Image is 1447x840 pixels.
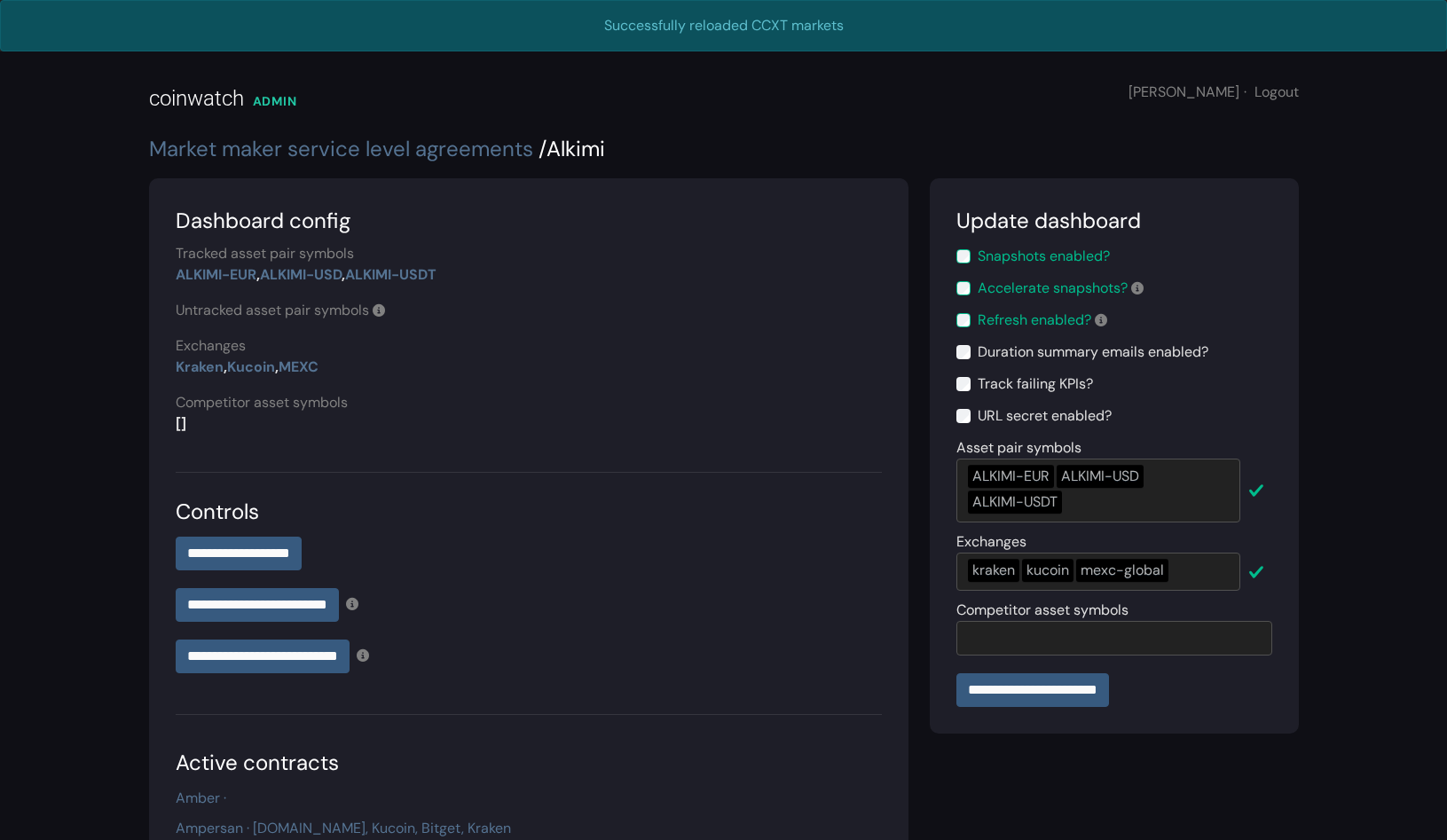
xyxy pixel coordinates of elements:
a: ALKIMI-USDT [345,265,436,284]
label: URL secret enabled? [978,405,1112,427]
label: Untracked asset pair symbols [176,300,385,321]
a: coinwatch ADMIN [149,51,297,133]
span: · [1244,82,1246,101]
div: Controls [176,496,882,528]
a: ALKIMI-USD [260,265,342,284]
a: Ampersan · [DOMAIN_NAME], Kucoin, Bitget, Kraken [176,819,511,837]
div: kraken [968,559,1019,582]
a: Kraken [176,357,224,376]
label: Snapshots enabled? [978,246,1110,267]
a: Logout [1254,82,1299,101]
div: ALKIMI-USD [1057,465,1144,488]
label: Track failing KPIs? [978,373,1093,395]
label: Exchanges [956,531,1026,553]
label: Tracked asset pair symbols [176,243,354,264]
div: ADMIN [253,92,297,111]
label: Duration summary emails enabled? [978,341,1208,363]
div: Alkimi [149,133,1299,165]
div: mexc-global [1076,559,1168,582]
a: ALKIMI-EUR [176,265,256,284]
label: Competitor asset symbols [956,600,1129,621]
div: Dashboard config [176,205,882,237]
strong: , , [176,265,436,284]
label: Asset pair symbols [956,437,1081,459]
span: / [539,135,547,162]
label: Refresh enabled? [978,310,1107,331]
div: [PERSON_NAME] [1129,82,1299,103]
a: Amber · [176,789,226,807]
strong: [] [176,414,186,433]
div: ALKIMI-EUR [968,465,1054,488]
div: ALKIMI-USDT [968,491,1062,514]
label: Accelerate snapshots? [978,278,1144,299]
div: Active contracts [176,747,882,779]
div: Update dashboard [956,205,1272,237]
a: MEXC [279,357,318,376]
div: kucoin [1022,559,1073,582]
label: Exchanges [176,335,246,357]
div: coinwatch [149,82,244,114]
label: Competitor asset symbols [176,392,348,413]
strong: , , [176,357,318,376]
a: Kucoin [227,357,275,376]
a: Market maker service level agreements [149,135,533,162]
